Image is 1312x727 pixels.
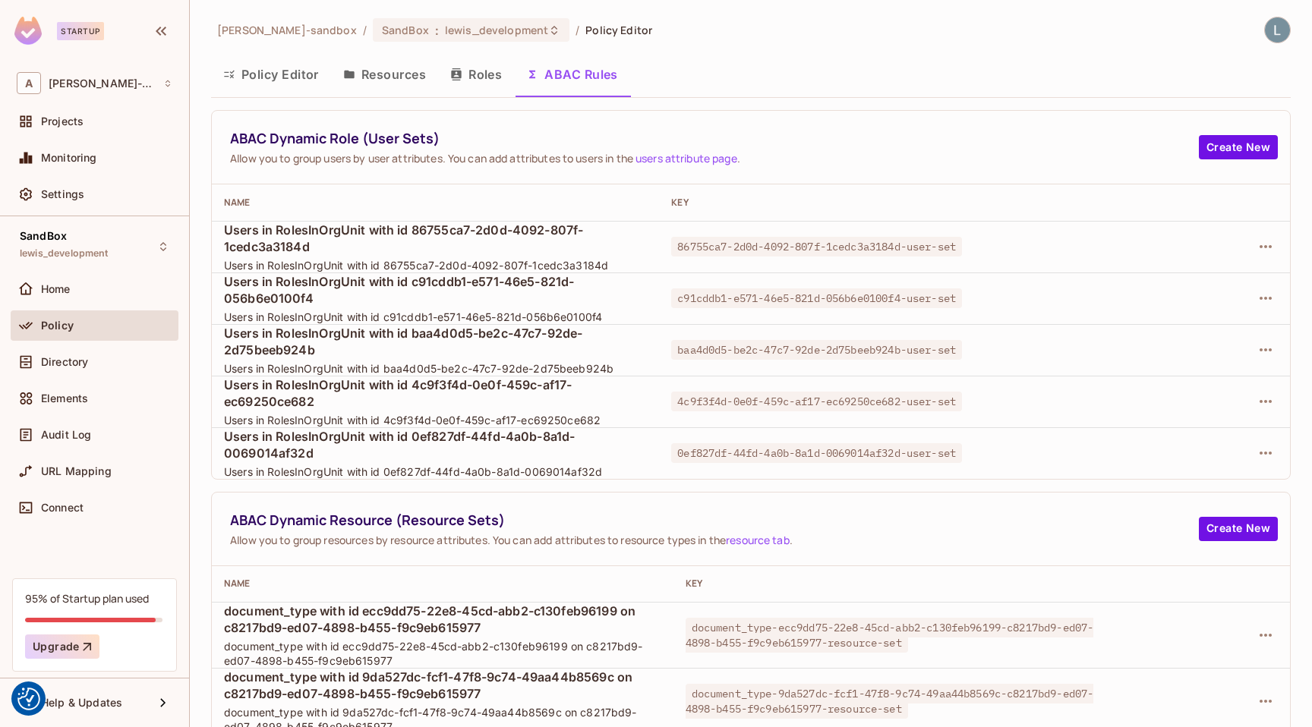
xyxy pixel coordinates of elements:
span: Elements [41,392,88,404]
button: Upgrade [25,634,99,659]
span: the active workspace [217,23,357,37]
div: Startup [57,22,104,40]
span: document_type-ecc9dd75-22e8-45cd-abb2-c130feb96199-c8217bd9-ed07-4898-b455-f9c9eb615977-resource-set [686,618,1094,653]
span: Users in RolesInOrgUnit with id 86755ca7-2d0d-4092-807f-1cedc3a3184d [224,222,647,255]
span: Users in RolesInOrgUnit with id c91cddb1-e571-46e5-821d-056b6e0100f4 [224,310,647,324]
span: Users in RolesInOrgUnit with id baa4d0d5-be2c-47c7-92de-2d75beeb924b [224,361,647,376]
span: Users in RolesInOrgUnit with id 0ef827df-44fd-4a0b-8a1d-0069014af32d [224,428,647,461]
span: Policy Editor [585,23,652,37]
span: Allow you to group resources by resource attributes. You can add attributes to resource types in ... [230,533,1199,547]
div: Name [224,578,661,590]
span: Connect [41,502,84,514]
span: Users in RolesInOrgUnit with id 4c9f3f4d-0e0f-459c-af17-ec69250ce682 [224,376,647,410]
span: Projects [41,115,84,127]
span: Directory [41,356,88,368]
img: SReyMgAAAABJRU5ErkJggg== [14,17,42,45]
div: Key [686,578,1097,590]
div: Name [224,197,647,209]
li: / [363,23,367,37]
img: Revisit consent button [17,688,40,710]
img: Lewis Youl [1265,17,1290,42]
span: c91cddb1-e571-46e5-821d-056b6e0100f4-user-set [671,288,962,308]
button: Create New [1199,135,1278,159]
span: Home [41,283,71,295]
span: A [17,72,41,94]
span: Users in RolesInOrgUnit with id c91cddb1-e571-46e5-821d-056b6e0100f4 [224,273,647,307]
span: ABAC Dynamic Resource (Resource Sets) [230,511,1199,530]
span: document_type with id 9da527dc-fcf1-47f8-9c74-49aa44b8569c on c8217bd9-ed07-4898-b455-f9c9eb615977 [224,669,661,702]
button: Consent Preferences [17,688,40,710]
a: resource tab [726,533,790,547]
span: 86755ca7-2d0d-4092-807f-1cedc3a3184d-user-set [671,237,962,256]
span: Users in RolesInOrgUnit with id 0ef827df-44fd-4a0b-8a1d-0069014af32d [224,464,647,479]
button: Roles [438,55,514,93]
a: users attribute page [635,151,737,165]
span: ABAC Dynamic Role (User Sets) [230,129,1199,148]
span: lewis_development [20,247,109,260]
button: Resources [331,55,438,93]
span: Audit Log [41,429,91,441]
span: URL Mapping [41,465,112,477]
span: lewis_development [445,23,548,37]
div: Key [671,197,1089,209]
span: : [434,24,440,36]
span: Settings [41,188,84,200]
span: SandBox [382,23,429,37]
span: SandBox [20,230,67,242]
span: Users in RolesInOrgUnit with id 4c9f3f4d-0e0f-459c-af17-ec69250ce682 [224,413,647,427]
button: Policy Editor [211,55,331,93]
span: document_type with id ecc9dd75-22e8-45cd-abb2-c130feb96199 on c8217bd9-ed07-4898-b455-f9c9eb615977 [224,603,661,636]
span: Allow you to group users by user attributes. You can add attributes to users in the . [230,151,1199,165]
div: 95% of Startup plan used [25,591,149,606]
span: Policy [41,319,74,332]
span: Users in RolesInOrgUnit with id 86755ca7-2d0d-4092-807f-1cedc3a3184d [224,258,647,272]
button: ABAC Rules [514,55,630,93]
li: / [576,23,579,37]
span: Help & Updates [41,697,122,709]
span: Workspace: alex-trustflight-sandbox [49,77,156,90]
span: document_type-9da527dc-fcf1-47f8-9c74-49aa44b8569c-c8217bd9-ed07-4898-b455-f9c9eb615977-resource-set [686,684,1094,719]
span: Users in RolesInOrgUnit with id baa4d0d5-be2c-47c7-92de-2d75beeb924b [224,325,647,358]
span: document_type with id ecc9dd75-22e8-45cd-abb2-c130feb96199 on c8217bd9-ed07-4898-b455-f9c9eb615977 [224,639,661,668]
span: 4c9f3f4d-0e0f-459c-af17-ec69250ce682-user-set [671,392,962,411]
button: Create New [1199,517,1278,541]
span: Monitoring [41,152,97,164]
span: baa4d0d5-be2c-47c7-92de-2d75beeb924b-user-set [671,340,962,360]
span: 0ef827df-44fd-4a0b-8a1d-0069014af32d-user-set [671,443,962,463]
